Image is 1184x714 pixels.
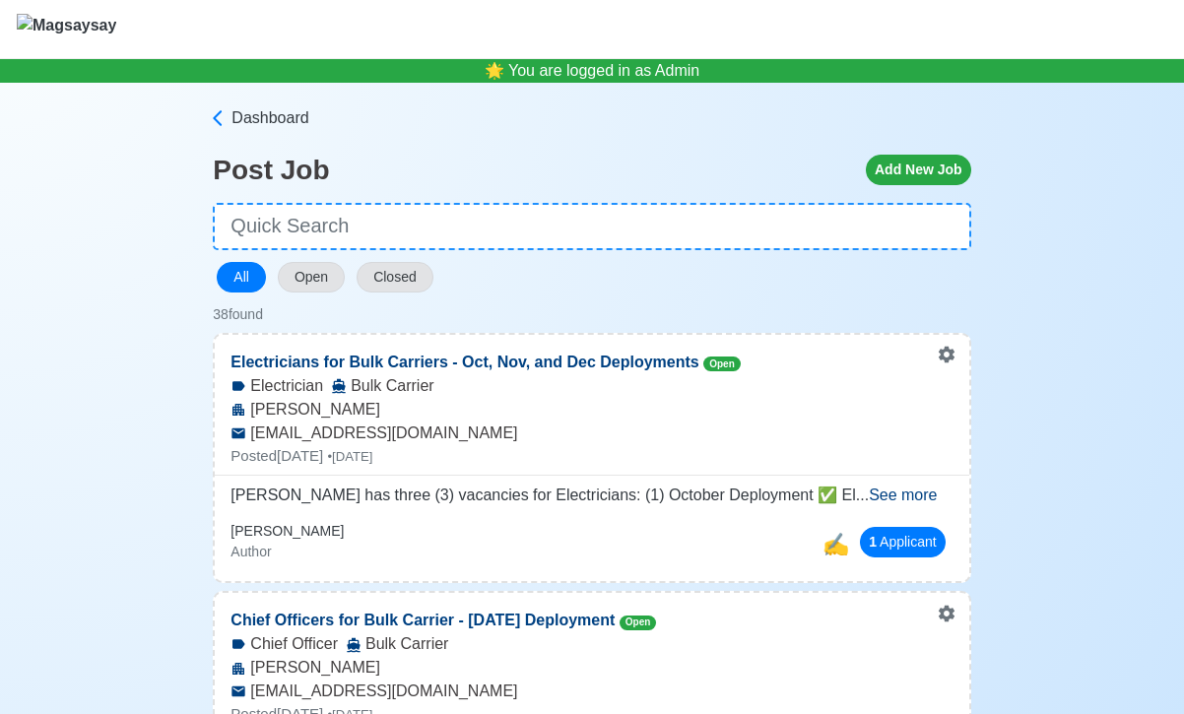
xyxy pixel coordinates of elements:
[16,1,117,58] button: Magsaysay
[331,374,433,398] div: Bulk Carrier
[215,335,756,374] p: Electricians for Bulk Carriers - Oct, Nov, and Dec Deployments
[327,449,372,464] small: • [DATE]
[213,203,970,250] input: Quick Search
[818,523,852,565] button: copy
[230,487,855,503] span: [PERSON_NAME] has three (3) vacancies for Electricians: (1) October Deployment ✅ El
[480,55,509,86] span: bell
[17,14,116,49] img: Magsaysay
[213,304,970,325] div: 38 found
[860,527,946,557] button: 1 Applicant
[215,445,968,468] div: Posted [DATE]
[230,544,271,559] small: Author
[215,680,968,703] div: [EMAIL_ADDRESS][DOMAIN_NAME]
[866,155,971,185] button: Add New Job
[215,422,968,445] div: [EMAIL_ADDRESS][DOMAIN_NAME]
[215,593,672,632] p: Chief Officers for Bulk Carrier - [DATE] Deployment
[231,106,308,130] span: Dashboard
[703,357,741,371] span: Open
[230,523,344,540] h6: [PERSON_NAME]
[346,632,448,656] div: Bulk Carrier
[215,656,968,680] div: [PERSON_NAME]
[250,374,323,398] span: Electrician
[620,616,657,630] span: Open
[215,398,968,422] div: [PERSON_NAME]
[822,532,849,556] span: copy
[278,262,345,292] button: Open
[357,262,433,292] button: Closed
[856,487,938,503] span: ...
[869,487,937,503] span: See more
[213,154,329,187] h3: Post Job
[869,534,877,550] span: 1
[250,632,338,656] span: Chief Officer
[208,106,970,130] a: Dashboard
[217,262,266,292] button: All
